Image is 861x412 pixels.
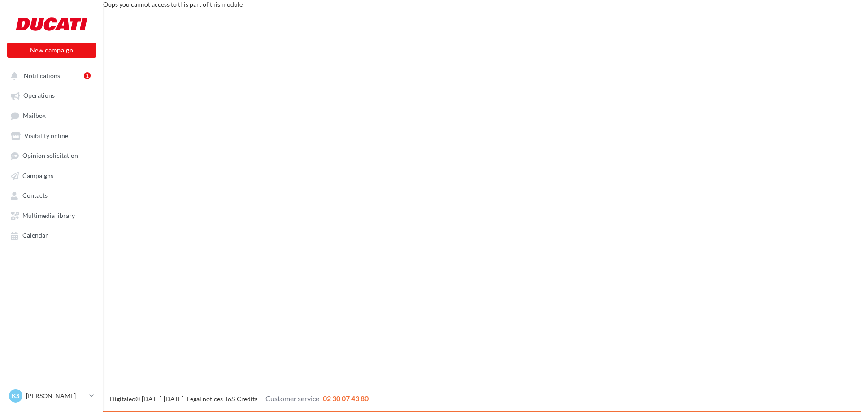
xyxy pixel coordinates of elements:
[5,187,98,203] a: Contacts
[5,127,98,143] a: Visibility online
[5,67,94,83] button: Notifications 1
[23,92,55,100] span: Operations
[110,395,135,403] a: Digitaleo
[12,391,20,400] span: KS
[5,147,98,163] a: Opinion solicitation
[5,107,98,124] a: Mailbox
[23,112,46,119] span: Mailbox
[26,391,86,400] p: [PERSON_NAME]
[22,172,53,179] span: Campaigns
[22,192,48,199] span: Contacts
[5,227,98,243] a: Calendar
[323,394,369,403] span: 02 30 07 43 80
[7,43,96,58] button: New campaign
[237,395,257,403] a: Credits
[5,87,98,103] a: Operations
[5,167,98,183] a: Campaigns
[24,132,68,139] span: Visibility online
[24,72,60,79] span: Notifications
[110,395,369,403] span: © [DATE]-[DATE] - - -
[22,232,48,239] span: Calendar
[22,212,75,219] span: Multimedia library
[7,387,96,404] a: KS [PERSON_NAME]
[22,152,78,160] span: Opinion solicitation
[187,395,223,403] a: Legal notices
[5,207,98,223] a: Multimedia library
[225,395,235,403] a: ToS
[84,72,91,79] div: 1
[265,394,319,403] span: Customer service
[103,0,243,8] span: Oops you cannot access to this part of this module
